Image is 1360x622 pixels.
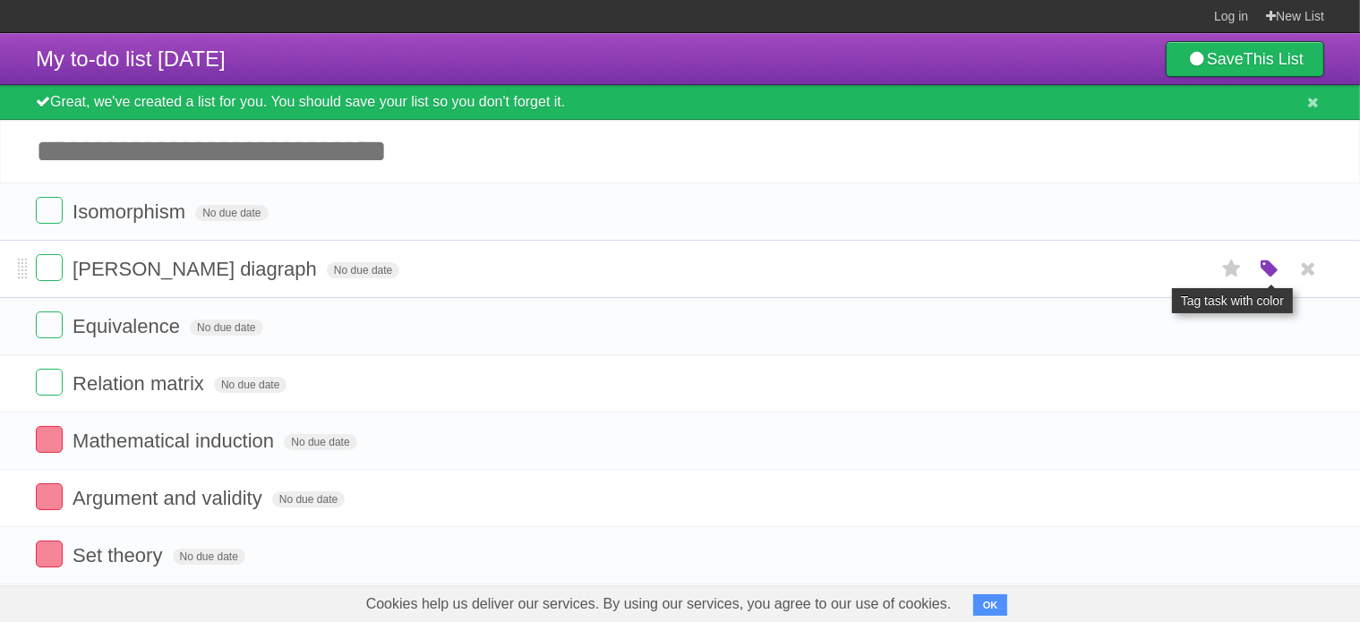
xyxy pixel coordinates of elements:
[327,262,399,278] span: No due date
[73,372,209,395] span: Relation matrix
[36,483,63,510] label: Done
[36,541,63,567] label: Done
[1166,41,1324,77] a: SaveThis List
[36,311,63,338] label: Done
[36,197,63,224] label: Done
[1215,254,1249,284] label: Star task
[190,320,262,336] span: No due date
[214,377,287,393] span: No due date
[272,491,345,507] span: No due date
[73,200,190,223] span: Isomorphism
[348,586,970,622] span: Cookies help us deliver our services. By using our services, you agree to our use of cookies.
[1244,50,1304,68] b: This List
[973,594,1008,616] button: OK
[195,205,268,221] span: No due date
[173,549,245,565] span: No due date
[73,487,267,509] span: Argument and validity
[73,315,184,337] span: Equivalence
[73,544,167,567] span: Set theory
[36,369,63,396] label: Done
[36,426,63,453] label: Done
[284,434,356,450] span: No due date
[73,430,278,452] span: Mathematical induction
[73,258,321,280] span: [PERSON_NAME] diagraph
[36,47,226,71] span: My to-do list [DATE]
[36,254,63,281] label: Done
